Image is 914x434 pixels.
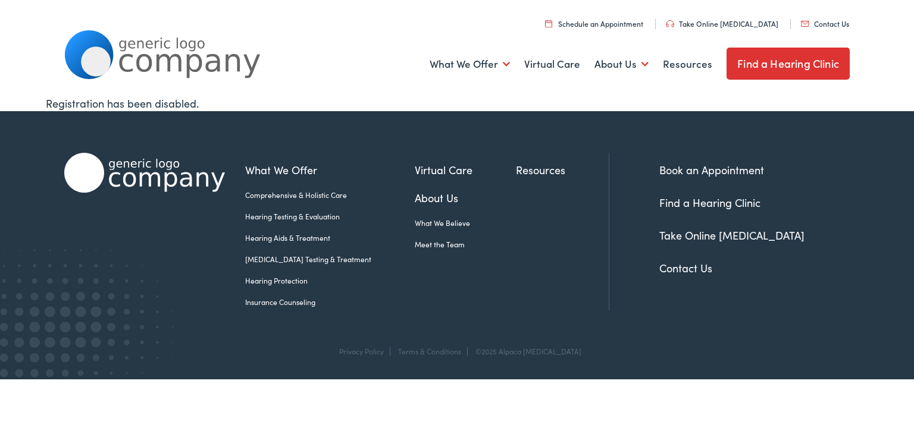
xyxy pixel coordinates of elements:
[545,18,643,29] a: Schedule an Appointment
[245,254,415,265] a: [MEDICAL_DATA] Testing & Treatment
[516,162,609,178] a: Resources
[524,42,580,86] a: Virtual Care
[46,95,868,111] div: Registration has been disabled.
[415,190,516,206] a: About Us
[245,275,415,286] a: Hearing Protection
[659,195,760,210] a: Find a Hearing Clinic
[659,228,805,243] a: Take Online [MEDICAL_DATA]
[245,297,415,307] a: Insurance Counseling
[245,211,415,222] a: Hearing Testing & Evaluation
[727,48,850,80] a: Find a Hearing Clinic
[415,239,516,250] a: Meet the Team
[663,42,712,86] a: Resources
[659,162,764,177] a: Book an Appointment
[430,42,510,86] a: What We Offer
[339,346,384,356] a: Privacy Policy
[415,162,516,178] a: Virtual Care
[666,20,674,27] img: utility icon
[398,346,461,356] a: Terms & Conditions
[64,153,225,193] img: Alpaca Audiology
[245,162,415,178] a: What We Offer
[594,42,649,86] a: About Us
[659,260,712,275] a: Contact Us
[666,18,778,29] a: Take Online [MEDICAL_DATA]
[469,347,581,356] div: ©2025 Alpaca [MEDICAL_DATA]
[415,218,516,228] a: What We Believe
[801,18,849,29] a: Contact Us
[245,232,415,243] a: Hearing Aids & Treatment
[245,190,415,200] a: Comprehensive & Holistic Care
[801,21,809,27] img: utility icon
[545,20,552,27] img: utility icon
